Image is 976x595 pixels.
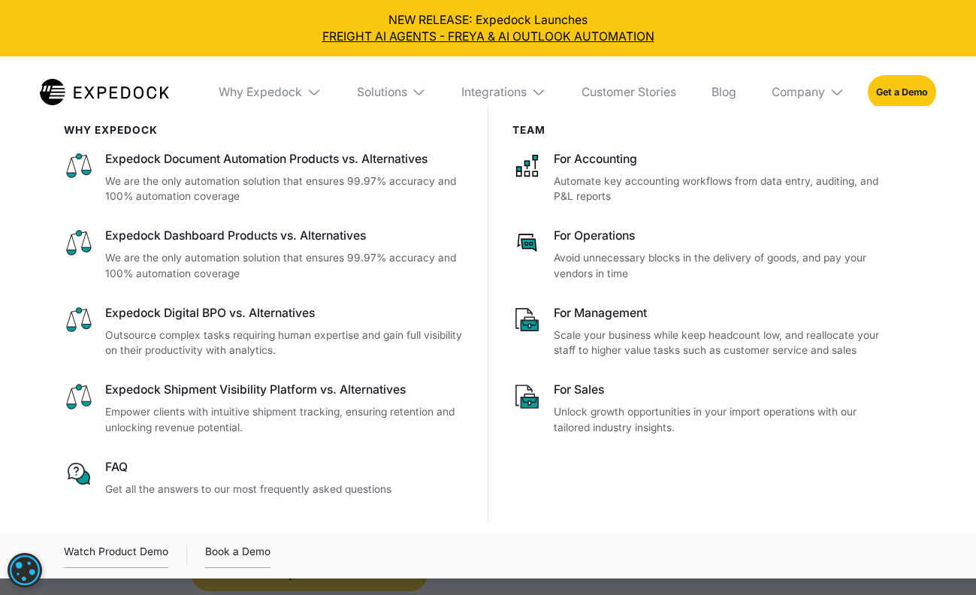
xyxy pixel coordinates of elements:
[105,305,464,322] div: Expedock Digital BPO vs. Alternatives
[64,543,168,567] div: Watch Product Demo
[207,56,333,127] div: Why Expedock
[12,29,965,45] a: FREIGHT AI AGENTS - FREYA & AI OUTLOOK AUTOMATION
[105,459,464,476] div: FAQ
[12,12,965,45] div: NEW RELEASE: Expedock Launches
[570,56,687,127] a: Customer Stories
[512,124,888,136] div: Team
[554,151,888,168] div: For Accounting
[450,56,558,127] div: Integrations
[64,124,464,136] div: WHy Expedock
[345,56,438,127] div: Solutions
[357,85,407,100] div: Solutions
[512,305,888,358] a: For ManagementScale your business while keep headcount low, and reallocate your staff to higher v...
[554,382,888,398] div: For Sales
[512,382,888,435] a: For SalesUnlock growth opportunities in your import operations with our tailored industry insights.
[718,433,976,595] iframe: Chat Widget
[219,85,302,100] div: Why Expedock
[760,56,857,127] div: Company
[64,151,464,204] a: Expedock Document Automation Products vs. AlternativesWe are the only automation solution that en...
[461,85,527,100] div: Integrations
[700,56,748,127] a: Blog
[512,151,888,204] a: For AccountingAutomate key accounting workflows from data entry, auditing, and P&L reports
[105,250,464,281] p: We are the only automation solution that ensures 99.97% accuracy and 100% automation coverage
[512,228,888,281] a: For OperationsAvoid unnecessary blocks in the delivery of goods, and pay your vendors in time
[554,250,888,281] p: Avoid unnecessary blocks in the delivery of goods, and pay your vendors in time
[105,151,464,168] div: Expedock Document Automation Products vs. Alternatives
[105,228,464,244] div: Expedock Dashboard Products vs. Alternatives
[105,404,464,435] p: Empower clients with intuitive shipment tracking, ensuring retention and unlocking revenue potent...
[64,228,464,281] a: Expedock Dashboard Products vs. AlternativesWe are the only automation solution that ensures 99.9...
[64,305,464,358] a: Expedock Digital BPO vs. AlternativesOutsource complex tasks requiring human expertise and gain f...
[64,382,464,435] a: Expedock Shipment Visibility Platform vs. AlternativesEmpower clients with intuitive shipment tra...
[554,328,888,358] p: Scale your business while keep headcount low, and reallocate your staff to higher value tasks suc...
[105,174,464,204] p: We are the only automation solution that ensures 99.97% accuracy and 100% automation coverage
[554,228,888,244] div: For Operations
[64,543,168,567] a: open lightbox
[105,482,464,497] p: Get all the answers to our most frequently asked questions
[554,174,888,204] p: Automate key accounting workflows from data entry, auditing, and P&L reports
[64,459,464,497] a: FAQGet all the answers to our most frequently asked questions
[868,75,936,110] a: Get a Demo
[554,404,888,435] p: Unlock growth opportunities in your import operations with our tailored industry insights.
[205,543,270,567] a: Book a Demo
[105,328,464,358] p: Outsource complex tasks requiring human expertise and gain full visibility on their productivity ...
[105,382,464,398] div: Expedock Shipment Visibility Platform vs. Alternatives
[772,85,825,100] div: Company
[554,305,888,322] div: For Management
